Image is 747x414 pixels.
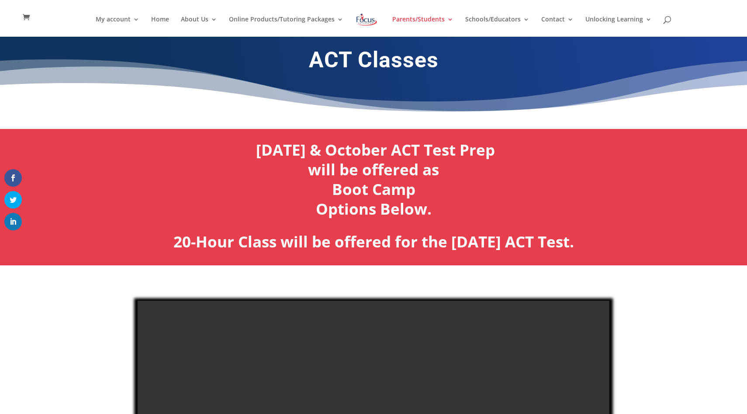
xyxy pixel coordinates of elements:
[332,179,415,199] a: Boot Camp
[465,16,529,37] a: Schools/Educators
[355,12,378,28] img: Focus on Learning
[392,16,453,37] a: Parents/Students
[256,139,495,160] a: [DATE] & October ACT Test Prep
[541,16,574,37] a: Contact
[138,47,609,77] h1: ACT Classes
[229,16,343,37] a: Online Products/Tutoring Packages
[585,16,652,37] a: Unlocking Learning
[151,16,169,37] a: Home
[316,198,432,219] a: Options Below.
[96,16,139,37] a: My account
[308,159,439,180] a: will be offered as
[173,231,574,252] b: 20-Hour Class will be offered for the [DATE] ACT Test.
[181,16,217,37] a: About Us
